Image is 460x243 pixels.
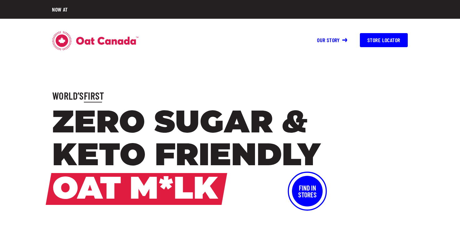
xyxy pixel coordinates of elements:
h3: World’s [52,89,408,102]
h4: NOW AT [52,6,68,13]
button: Store Locator [360,33,408,47]
h1: Zero Sugar & Keto Friendly [52,107,408,206]
a: Our story [317,37,347,43]
span: First [84,90,104,102]
a: Store Locator [354,37,408,43]
button: Find InStores [292,176,323,206]
span: Oat M*lk [52,173,218,205]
